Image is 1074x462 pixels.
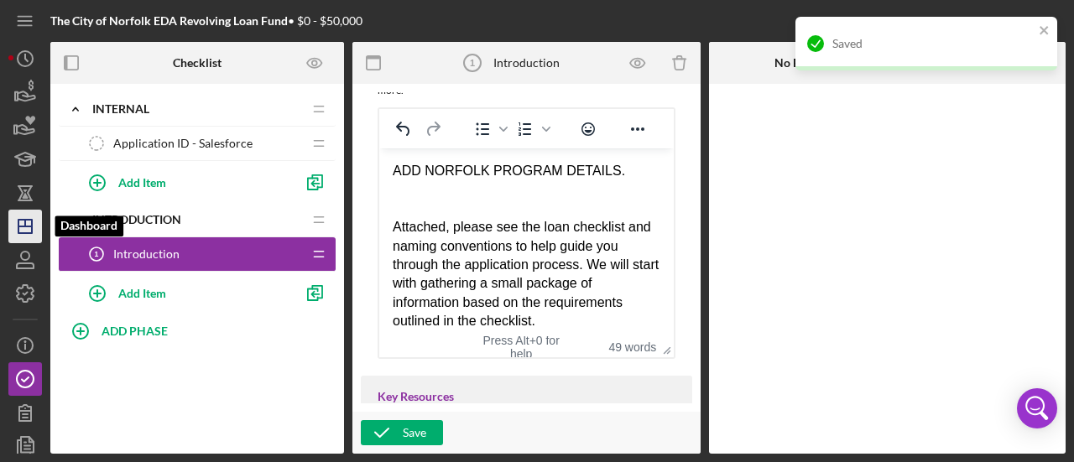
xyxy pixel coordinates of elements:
[493,56,560,70] div: Introduction
[403,420,426,445] div: Save
[13,70,281,182] div: Attached, please see the loan checklist and naming conventions to help guide you through the appl...
[774,56,821,70] b: No Form
[95,250,99,258] tspan: 1
[50,13,288,28] b: The City of Norfolk EDA Revolving Loan Fund
[361,420,443,445] button: Save
[476,334,566,361] div: Press Alt+0 for help
[59,314,336,347] button: ADD PHASE
[378,390,675,403] div: Key Resources
[118,166,166,198] div: Add Item
[832,37,1034,50] div: Saved
[470,58,475,68] tspan: 1
[118,277,166,309] div: Add Item
[1039,23,1051,39] button: close
[511,117,553,141] div: Numbered list
[419,117,447,141] button: Redo
[656,336,674,357] div: Press the Up and Down arrow keys to resize the editor.
[623,117,652,141] button: Reveal or hide additional toolbar items
[574,117,602,141] button: Emojis
[468,117,510,141] div: Bullet list
[113,137,253,150] span: Application ID - Salesforce
[50,14,362,28] div: • $0 - $50,000
[92,213,302,226] div: Introduction
[173,56,222,70] b: Checklist
[102,324,168,338] b: ADD PHASE
[13,13,281,32] div: ADD NORFOLK PROGRAM DETAILS.
[13,13,281,239] body: Rich Text Area. Press ALT-0 for help.
[92,102,302,116] div: Internal
[113,247,180,261] span: Introduction
[379,148,674,336] iframe: Rich Text Area
[76,165,294,199] button: Add Item
[296,44,334,82] button: Preview as
[76,276,294,309] button: Add Item
[1017,388,1057,428] div: Open Intercom Messenger
[608,334,656,361] button: 49 words
[389,117,418,141] button: Undo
